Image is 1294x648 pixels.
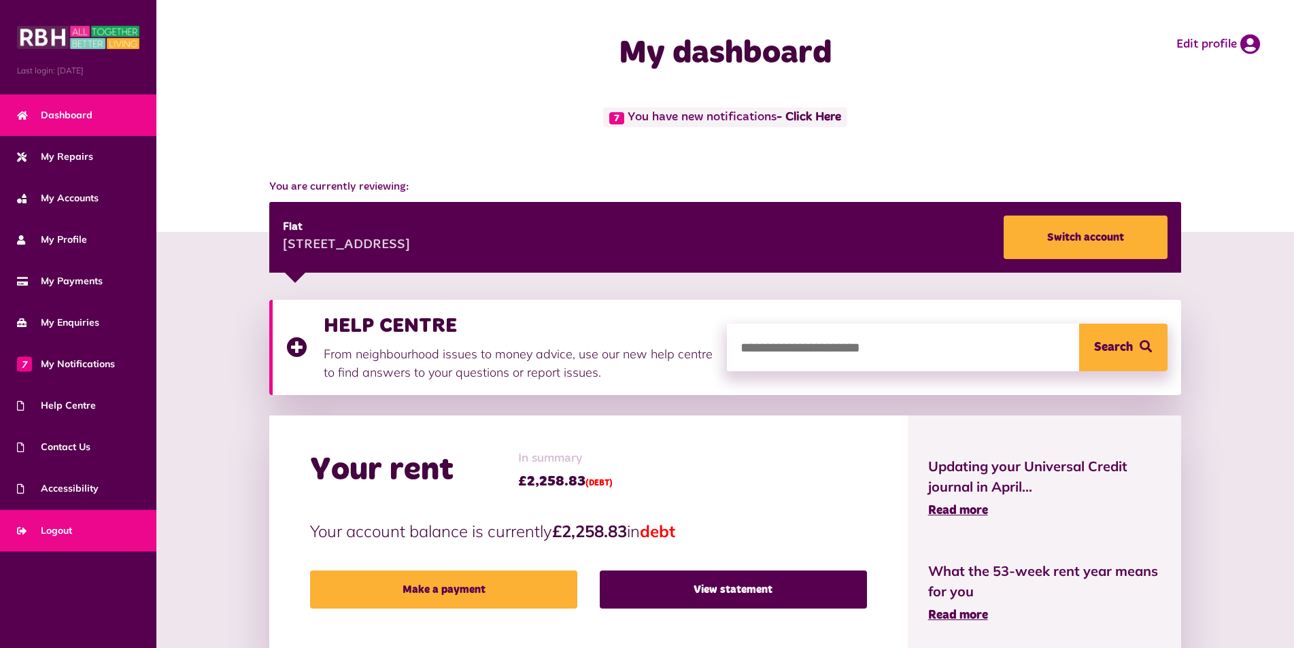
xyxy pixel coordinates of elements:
[609,112,624,124] span: 7
[17,274,103,288] span: My Payments
[283,219,410,235] div: Flat
[603,107,847,127] span: You have new notifications
[17,524,72,538] span: Logout
[17,24,139,51] img: MyRBH
[17,440,90,454] span: Contact Us
[310,570,577,609] a: Make a payment
[17,108,92,122] span: Dashboard
[17,150,93,164] span: My Repairs
[640,521,675,541] span: debt
[600,570,867,609] a: View statement
[928,561,1161,602] span: What the 53-week rent year means for you
[17,316,99,330] span: My Enquiries
[310,519,867,543] p: Your account balance is currently in
[518,471,613,492] span: £2,258.83
[17,398,96,413] span: Help Centre
[454,34,996,73] h1: My dashboard
[17,356,32,371] span: 7
[928,609,988,621] span: Read more
[17,65,139,77] span: Last login: [DATE]
[585,479,613,488] span: (DEBT)
[518,449,613,468] span: In summary
[324,313,713,338] h3: HELP CENTRE
[552,521,627,541] strong: £2,258.83
[1004,216,1168,259] a: Switch account
[928,456,1161,497] span: Updating your Universal Credit journal in April...
[1094,324,1133,371] span: Search
[269,179,1181,195] span: You are currently reviewing:
[310,451,454,490] h2: Your rent
[1079,324,1168,371] button: Search
[1176,34,1260,54] a: Edit profile
[928,561,1161,625] a: What the 53-week rent year means for you Read more
[283,235,410,256] div: [STREET_ADDRESS]
[777,112,841,124] a: - Click Here
[17,191,99,205] span: My Accounts
[17,481,99,496] span: Accessibility
[928,505,988,517] span: Read more
[928,456,1161,520] a: Updating your Universal Credit journal in April... Read more
[17,233,87,247] span: My Profile
[17,357,115,371] span: My Notifications
[324,345,713,381] p: From neighbourhood issues to money advice, use our new help centre to find answers to your questi...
